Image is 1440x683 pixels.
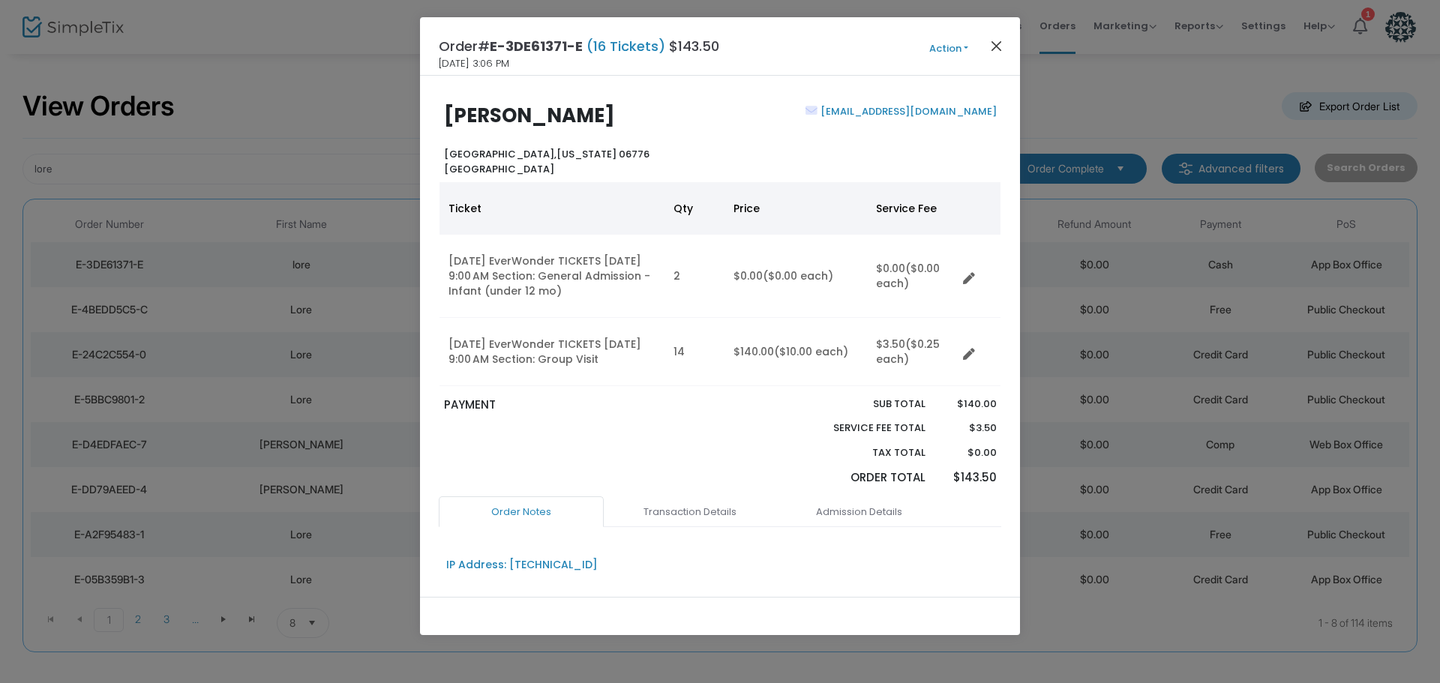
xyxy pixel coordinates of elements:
[940,421,996,436] p: $3.50
[444,397,713,414] p: PAYMENT
[774,344,848,359] span: ($10.00 each)
[724,182,867,235] th: Price
[444,147,649,176] b: [US_STATE] 06776 [GEOGRAPHIC_DATA]
[724,235,867,318] td: $0.00
[987,36,1006,55] button: Close
[607,496,772,528] a: Transaction Details
[724,318,867,386] td: $140.00
[876,261,940,291] span: ($0.00 each)
[876,337,940,367] span: ($0.25 each)
[940,397,996,412] p: $140.00
[664,318,724,386] td: 14
[446,557,598,573] div: IP Address: [TECHNICAL_ID]
[444,147,556,161] span: [GEOGRAPHIC_DATA],
[867,182,957,235] th: Service Fee
[940,469,996,487] p: $143.50
[664,182,724,235] th: Qty
[904,40,994,57] button: Action
[940,445,996,460] p: $0.00
[439,182,1000,386] div: Data table
[664,235,724,318] td: 2
[439,318,664,386] td: [DATE] EverWonder TICKETS [DATE] 9:00 AM Section: Group Visit
[798,469,925,487] p: Order Total
[439,496,604,528] a: Order Notes
[776,496,941,528] a: Admission Details
[798,445,925,460] p: Tax Total
[798,421,925,436] p: Service Fee Total
[439,182,664,235] th: Ticket
[439,56,509,71] span: [DATE] 3:06 PM
[867,235,957,318] td: $0.00
[439,235,664,318] td: [DATE] EverWonder TICKETS [DATE] 9:00 AM Section: General Admission - Infant (under 12 mo)
[583,37,669,55] span: (16 Tickets)
[763,268,833,283] span: ($0.00 each)
[867,318,957,386] td: $3.50
[817,104,997,118] a: [EMAIL_ADDRESS][DOMAIN_NAME]
[444,102,615,129] b: [PERSON_NAME]
[490,37,583,55] span: E-3DE61371-E
[798,397,925,412] p: Sub total
[439,36,719,56] h4: Order# $143.50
